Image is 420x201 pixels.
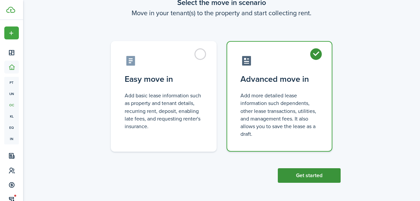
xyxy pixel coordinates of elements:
a: kl [4,111,19,122]
a: eq [4,122,19,133]
control-radio-card-title: Advanced move in [240,73,318,85]
control-radio-card-description: Add basic lease information such as property and tenant details, recurring rent, deposit, enablin... [125,92,203,130]
control-radio-card-title: Easy move in [125,73,203,85]
img: TenantCloud [6,7,15,13]
a: un [4,88,19,99]
a: in [4,133,19,144]
button: Get started [278,168,341,183]
wizard-step-header-description: Move in your tenant(s) to the property and start collecting rent. [103,8,341,18]
a: oc [4,99,19,111]
a: pt [4,77,19,88]
button: Open menu [4,26,19,39]
control-radio-card-description: Add more detailed lease information such dependents, other lease transactions, utilities, and man... [240,92,318,138]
